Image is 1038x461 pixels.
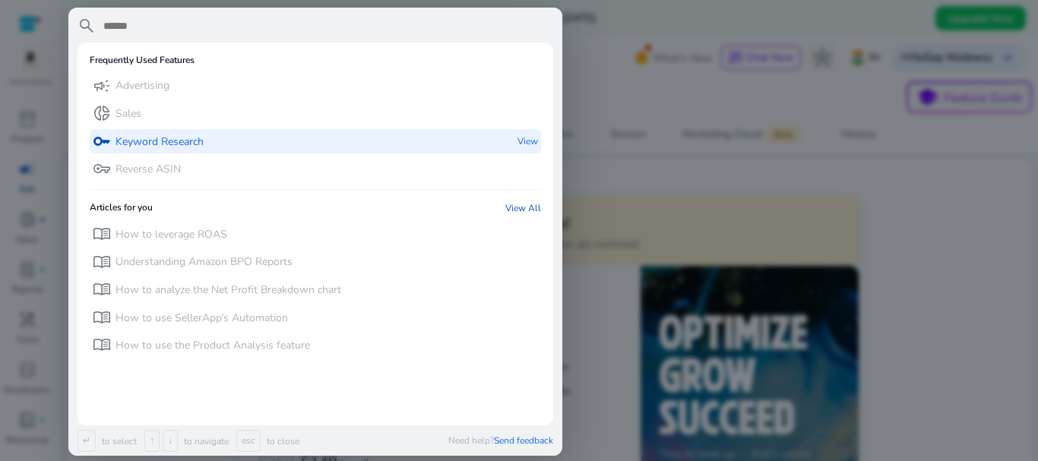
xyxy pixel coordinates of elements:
[116,283,341,298] p: How to analyze the Net Profit Breakdown chart
[93,225,111,243] span: menu_book
[264,435,299,447] p: to close
[78,430,96,452] span: ↵
[116,162,181,177] p: Reverse ASIN
[144,430,160,452] span: ↑
[93,336,111,354] span: menu_book
[90,55,195,65] h6: Frequently Used Features
[93,104,111,122] span: donut_small
[93,159,111,178] span: vpn_key
[116,134,204,150] p: Keyword Research
[116,106,141,122] p: Sales
[90,202,153,214] h6: Articles for you
[116,311,288,326] p: How to use SellerApp’s Automation
[99,435,137,447] p: to select
[494,434,553,447] span: Send feedback
[116,338,310,353] p: How to use the Product Analysis feature
[236,430,261,452] span: esc
[93,132,111,150] span: key
[78,17,96,35] span: search
[93,308,111,327] span: menu_book
[93,280,111,298] span: menu_book
[448,434,553,447] p: Need help?
[93,253,111,271] span: menu_book
[116,227,227,242] p: How to leverage ROAS
[505,202,541,214] a: View All
[93,77,111,95] span: campaign
[517,129,538,154] p: View
[181,435,229,447] p: to navigate
[116,78,169,93] p: Advertising
[116,254,293,270] p: Understanding Amazon BPO Reports
[163,430,178,452] span: ↓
